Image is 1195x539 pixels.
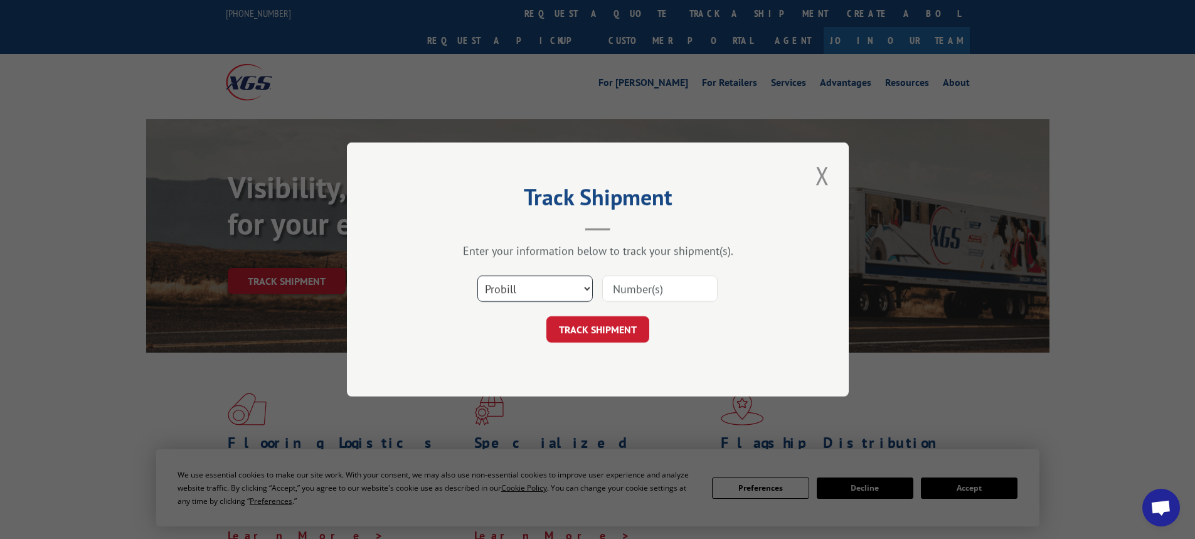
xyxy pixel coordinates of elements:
div: Enter your information below to track your shipment(s). [410,243,786,258]
button: TRACK SHIPMENT [546,316,649,343]
button: Close modal [812,158,833,193]
input: Number(s) [602,275,718,302]
a: Open chat [1142,489,1180,526]
h2: Track Shipment [410,188,786,212]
